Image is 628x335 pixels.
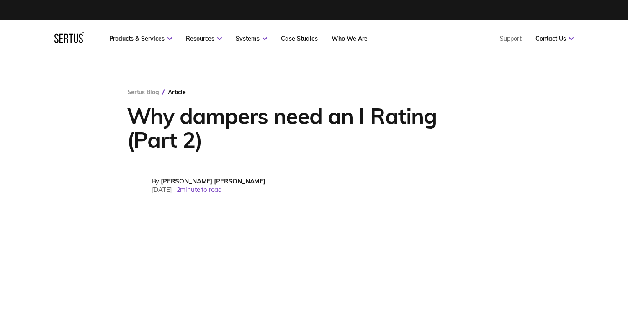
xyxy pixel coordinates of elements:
a: Resources [186,35,222,42]
a: Support [500,35,522,42]
a: Who We Are [332,35,368,42]
a: Contact Us [535,35,574,42]
span: [DATE] [152,186,172,193]
a: Systems [236,35,267,42]
a: Case Studies [281,35,318,42]
h1: Why dampers need an I Rating (Part 2) [127,104,447,152]
div: By [152,177,266,185]
span: 2 minute to read [177,186,222,193]
span: [PERSON_NAME] [PERSON_NAME] [161,177,265,185]
a: Products & Services [109,35,172,42]
a: Sertus Blog [128,88,159,96]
